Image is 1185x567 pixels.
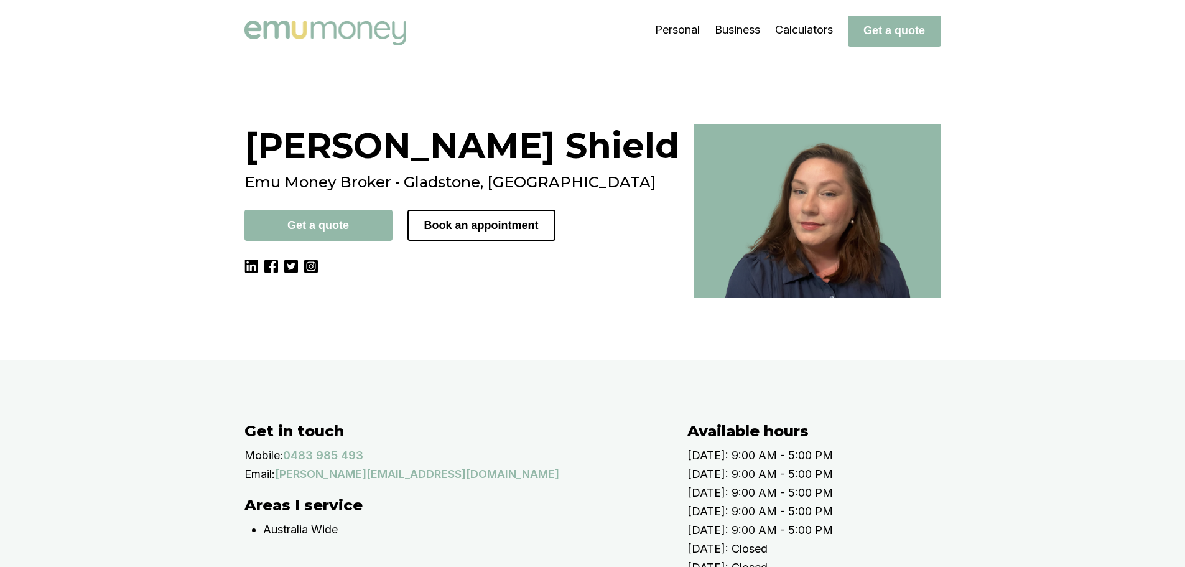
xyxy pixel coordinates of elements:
[694,124,941,298] img: Best broker in Gladstone, QLD - Erin Shield
[244,124,679,167] h1: [PERSON_NAME] Shield
[263,520,662,539] p: Australia Wide
[283,446,363,465] a: 0483 985 493
[304,260,318,273] img: Instagram
[264,260,278,273] img: Facebook
[244,422,662,440] h2: Get in touch
[244,173,679,191] h2: Emu Money Broker - Gladstone, [GEOGRAPHIC_DATA]
[244,210,393,241] button: Get a quote
[687,484,966,502] p: [DATE]: 9:00 AM - 5:00 PM
[687,422,966,440] h2: Available hours
[244,496,662,514] h2: Areas I service
[687,521,966,540] p: [DATE]: 9:00 AM - 5:00 PM
[687,540,966,558] p: [DATE]: Closed
[244,21,406,45] img: Emu Money logo
[687,502,966,521] p: [DATE]: 9:00 AM - 5:00 PM
[848,24,941,37] a: Get a quote
[284,260,298,273] img: Twitter
[687,465,966,484] p: [DATE]: 9:00 AM - 5:00 PM
[244,465,275,484] p: Email:
[244,446,283,465] p: Mobile:
[687,446,966,465] p: [DATE]: 9:00 AM - 5:00 PM
[275,465,559,484] a: [PERSON_NAME][EMAIL_ADDRESS][DOMAIN_NAME]
[407,210,555,241] button: Book an appointment
[244,260,258,273] img: LinkedIn
[848,16,941,47] button: Get a quote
